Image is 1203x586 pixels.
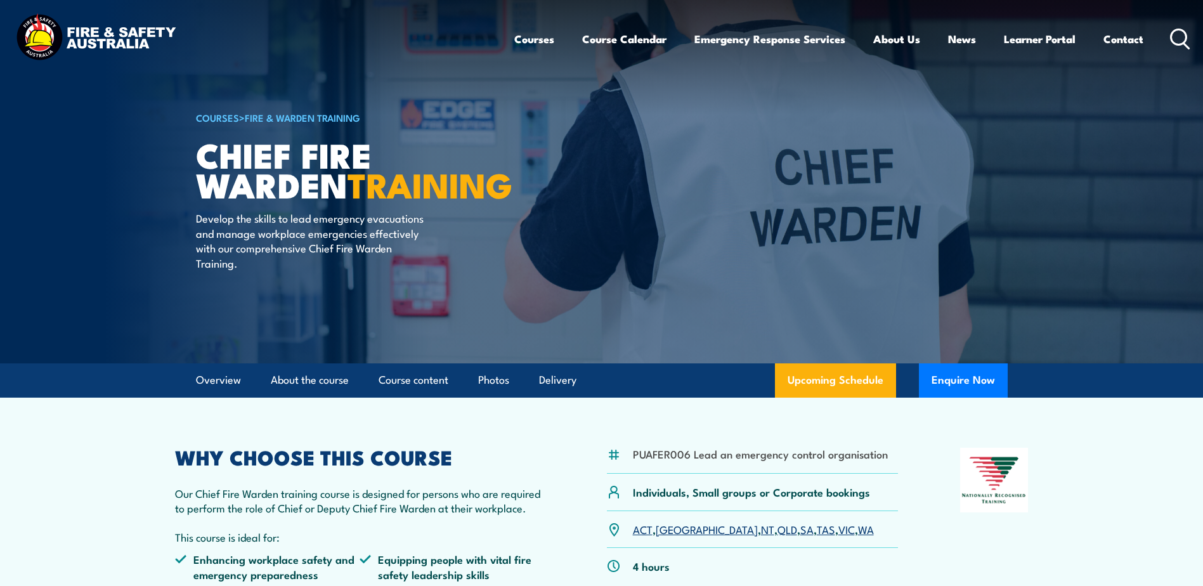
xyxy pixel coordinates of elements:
[196,110,509,125] h6: >
[838,521,855,537] a: VIC
[1004,22,1076,56] a: Learner Portal
[514,22,554,56] a: Courses
[539,363,576,397] a: Delivery
[817,521,835,537] a: TAS
[694,22,845,56] a: Emergency Response Services
[196,110,239,124] a: COURSES
[858,521,874,537] a: WA
[960,448,1029,512] img: Nationally Recognised Training logo.
[175,448,545,466] h2: WHY CHOOSE THIS COURSE
[271,363,349,397] a: About the course
[633,559,670,573] p: 4 hours
[175,486,545,516] p: Our Chief Fire Warden training course is designed for persons who are required to perform the rol...
[948,22,976,56] a: News
[633,521,653,537] a: ACT
[633,446,888,461] li: PUAFER006 Lead an emergency control organisation
[196,140,509,199] h1: Chief Fire Warden
[196,211,427,270] p: Develop the skills to lead emergency evacuations and manage workplace emergencies effectively wit...
[777,521,797,537] a: QLD
[800,521,814,537] a: SA
[348,157,512,210] strong: TRAINING
[360,552,545,582] li: Equipping people with vital fire safety leadership skills
[633,522,874,537] p: , , , , , , ,
[873,22,920,56] a: About Us
[196,363,241,397] a: Overview
[1103,22,1143,56] a: Contact
[633,485,870,499] p: Individuals, Small groups or Corporate bookings
[775,363,896,398] a: Upcoming Schedule
[582,22,667,56] a: Course Calendar
[656,521,758,537] a: [GEOGRAPHIC_DATA]
[761,521,774,537] a: NT
[379,363,448,397] a: Course content
[919,363,1008,398] button: Enquire Now
[245,110,360,124] a: Fire & Warden Training
[478,363,509,397] a: Photos
[175,552,360,582] li: Enhancing workplace safety and emergency preparedness
[175,530,545,544] p: This course is ideal for:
